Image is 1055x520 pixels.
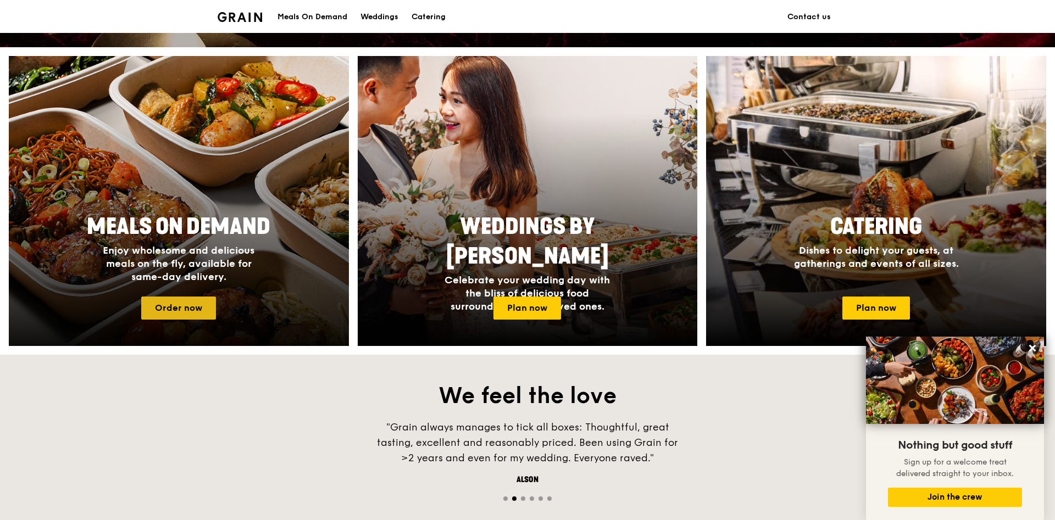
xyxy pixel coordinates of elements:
span: Enjoy wholesome and delicious meals on the fly, available for same-day delivery. [103,244,254,283]
a: Meals On DemandEnjoy wholesome and delicious meals on the fly, available for same-day delivery.Or... [9,56,349,346]
span: Go to slide 2 [512,496,517,501]
div: Alson [363,474,692,485]
span: Sign up for a welcome treat delivered straight to your inbox. [896,457,1014,478]
a: CateringDishes to delight your guests, at gatherings and events of all sizes.Plan now [706,56,1046,346]
span: Go to slide 1 [503,496,508,501]
a: Contact us [781,1,837,33]
span: Go to slide 5 [538,496,543,501]
span: Nothing but good stuff [898,439,1012,452]
div: Meals On Demand [277,1,347,33]
span: Dishes to delight your guests, at gatherings and events of all sizes. [794,244,959,270]
a: Plan now [493,297,561,320]
button: Join the crew [888,488,1022,507]
span: Celebrate your wedding day with the bliss of delicious food surrounded by your loved ones. [445,274,610,312]
a: Order now [141,297,216,320]
a: Plan now [842,297,910,320]
div: "Grain always manages to tick all boxes: Thoughtful, great tasting, excellent and reasonably pric... [363,420,692,466]
span: Go to slide 4 [530,496,534,501]
img: Grain [218,12,262,22]
a: Catering [405,1,452,33]
span: Meals On Demand [87,214,270,240]
div: Weddings [360,1,398,33]
span: Go to slide 6 [547,496,552,501]
span: Weddings by [PERSON_NAME] [446,214,609,270]
span: Go to slide 3 [521,496,525,501]
span: Catering [830,214,922,240]
a: Weddings [354,1,405,33]
button: Close [1024,339,1041,357]
img: weddings-card.4f3003b8.jpg [358,56,698,346]
div: Catering [412,1,446,33]
img: catering-card.e1cfaf3e.jpg [706,56,1046,346]
a: Weddings by [PERSON_NAME]Celebrate your wedding day with the bliss of delicious food surrounded b... [358,56,698,346]
img: DSC07876-Edit02-Large.jpeg [866,337,1044,424]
